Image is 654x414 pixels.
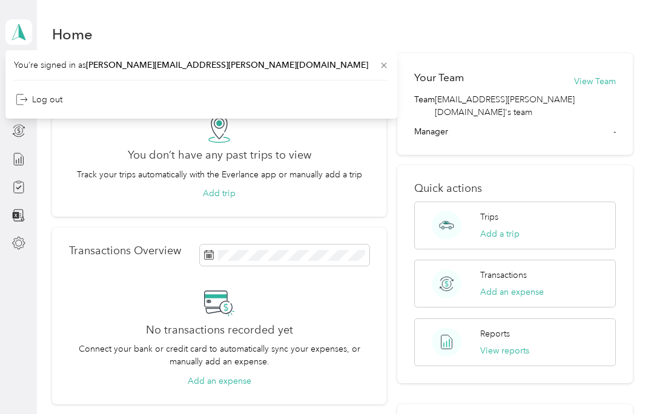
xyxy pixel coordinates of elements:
[414,182,616,195] p: Quick actions
[480,327,510,340] p: Reports
[14,59,389,71] span: You’re signed in as
[480,344,529,357] button: View reports
[414,93,435,119] span: Team
[146,324,293,337] h2: No transactions recorded yet
[480,286,544,298] button: Add an expense
[414,70,464,85] h2: Your Team
[574,75,616,88] button: View Team
[128,149,311,162] h2: You don’t have any past trips to view
[69,343,370,368] p: Connect your bank or credit card to automatically sync your expenses, or manually add an expense.
[613,125,616,138] span: -
[586,346,654,414] iframe: Everlance-gr Chat Button Frame
[414,125,448,138] span: Manager
[69,245,181,257] p: Transactions Overview
[188,375,251,387] button: Add an expense
[480,228,520,240] button: Add a trip
[435,93,616,119] span: [EMAIL_ADDRESS][PERSON_NAME][DOMAIN_NAME]'s team
[480,211,498,223] p: Trips
[52,28,93,41] h1: Home
[203,187,236,200] button: Add trip
[86,60,368,70] span: [PERSON_NAME][EMAIL_ADDRESS][PERSON_NAME][DOMAIN_NAME]
[480,269,527,281] p: Transactions
[77,168,362,181] p: Track your trips automatically with the Everlance app or manually add a trip
[16,93,62,106] div: Log out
